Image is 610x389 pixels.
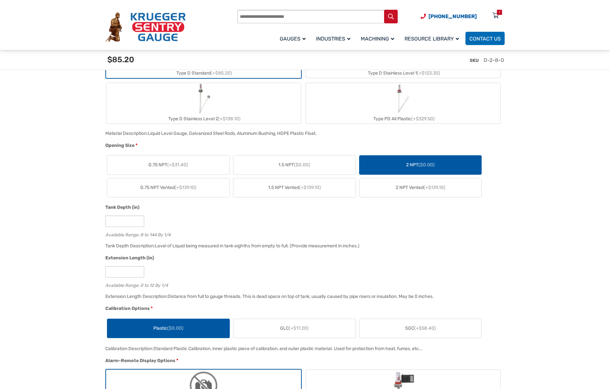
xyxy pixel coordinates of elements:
[148,131,317,136] div: Liquid Level Gauge, Galvanized Steel Rods, Aluminum Bushing, HDPE Plastic Float.
[499,10,500,15] div: 1
[406,161,435,168] span: 2 NPT
[105,243,155,249] span: Tank Depth Description:
[167,162,188,168] span: (+$31.40)
[175,185,196,190] span: (+$139.10)
[361,36,394,42] span: Machining
[105,255,154,261] span: Extension Length (in)
[276,31,312,46] a: Gauges
[268,184,321,191] span: 1.5 NPT Vented
[167,325,183,331] span: ($0.00)
[405,36,459,42] span: Resource Library
[414,325,436,331] span: (+$58.40)
[218,116,240,122] span: (+$138.10)
[401,31,465,46] a: Resource Library
[484,57,504,63] span: D-2-8-0
[168,294,434,299] div: Distance from full to gauge threads. This is dead space on top of tank, usually caused by pipe ri...
[105,346,153,351] span: Calibration Description:
[294,162,310,168] span: ($0.00)
[306,114,500,124] div: Type PD All Plastic
[106,114,301,124] div: Type D Stainless Level 2
[424,185,445,190] span: (+$139.10)
[280,36,306,42] span: Gauges
[176,357,178,364] abbr: required
[106,83,301,124] label: Type D Stainless Level 2
[278,161,310,168] span: 1.5 NPT
[299,185,321,190] span: (+$139.10)
[396,184,445,191] span: 2 NPT Vented
[105,306,150,311] span: Calibration Options
[105,205,139,210] span: Tank Depth (in)
[105,12,186,42] img: Krueger Sentry Gauge
[418,162,435,168] span: ($0.00)
[105,358,175,363] span: Alarm-Remote Display Options
[105,294,168,299] span: Extension Length Description:
[140,184,196,191] span: 0.75 NPT Vented
[357,31,401,46] a: Machining
[428,13,477,19] span: [PHONE_NUMBER]
[148,161,188,168] span: 0.75 NPT
[155,243,359,249] div: Level of Liquid being measured in tank eighths from empty to full. (Provide measurement in inches.)
[105,143,135,148] span: Opening Size
[465,32,505,45] a: Contact Us
[105,231,501,237] div: Available Range: 8 to 144 By 1/4
[280,325,309,332] span: GLC
[411,116,435,122] span: (+$329.50)
[153,325,183,332] span: Plastic
[469,36,501,42] span: Contact Us
[105,131,148,136] span: Material Description:
[211,70,232,76] span: (+$85.20)
[289,325,309,331] span: (+$17.20)
[306,83,500,124] label: Type PD All Plastic
[417,70,440,76] span: (+$123.30)
[135,142,137,149] abbr: required
[105,281,501,288] div: Available Range: 0 to 12 By 1/4
[470,58,479,63] span: SKU
[153,346,423,351] div: Standard Plastic Calibration, inner plastic piece of calibration, and outer plastic material. Use...
[151,305,153,312] abbr: required
[421,12,477,20] a: Phone Number (920) 434-8860
[316,36,350,42] span: Industries
[312,31,357,46] a: Industries
[405,325,436,332] span: SGC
